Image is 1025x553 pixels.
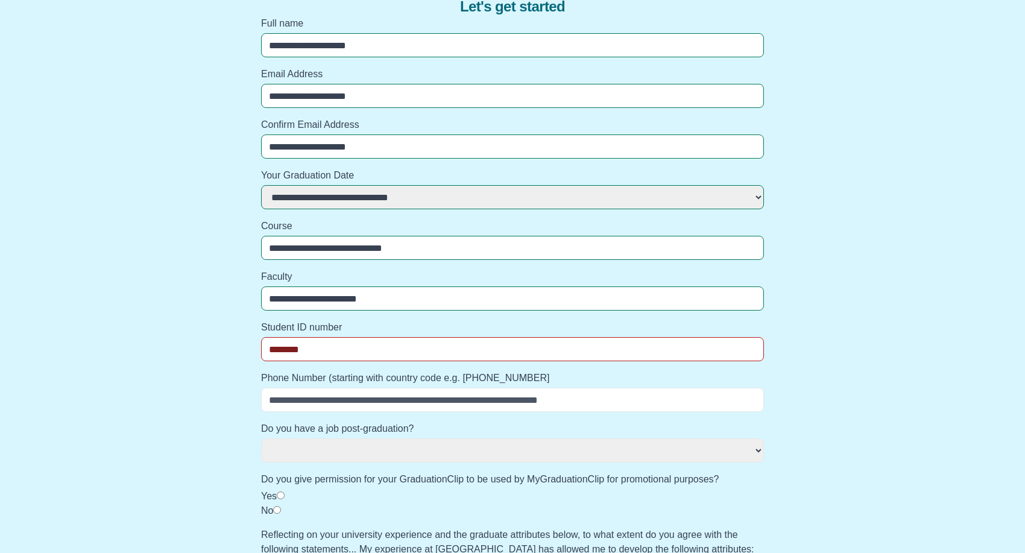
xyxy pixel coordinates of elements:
[261,505,273,516] label: No
[261,118,764,132] label: Confirm Email Address
[261,491,277,501] label: Yes
[261,16,764,31] label: Full name
[261,422,764,436] label: Do you have a job post-graduation?
[261,270,764,284] label: Faculty
[261,67,764,81] label: Email Address
[261,371,764,385] label: Phone Number (starting with country code e.g. [PHONE_NUMBER]
[261,168,764,183] label: Your Graduation Date
[261,219,764,233] label: Course
[261,320,764,335] label: Student ID number
[261,472,764,487] label: Do you give permission for your GraduationClip to be used by MyGraduationClip for promotional pur...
